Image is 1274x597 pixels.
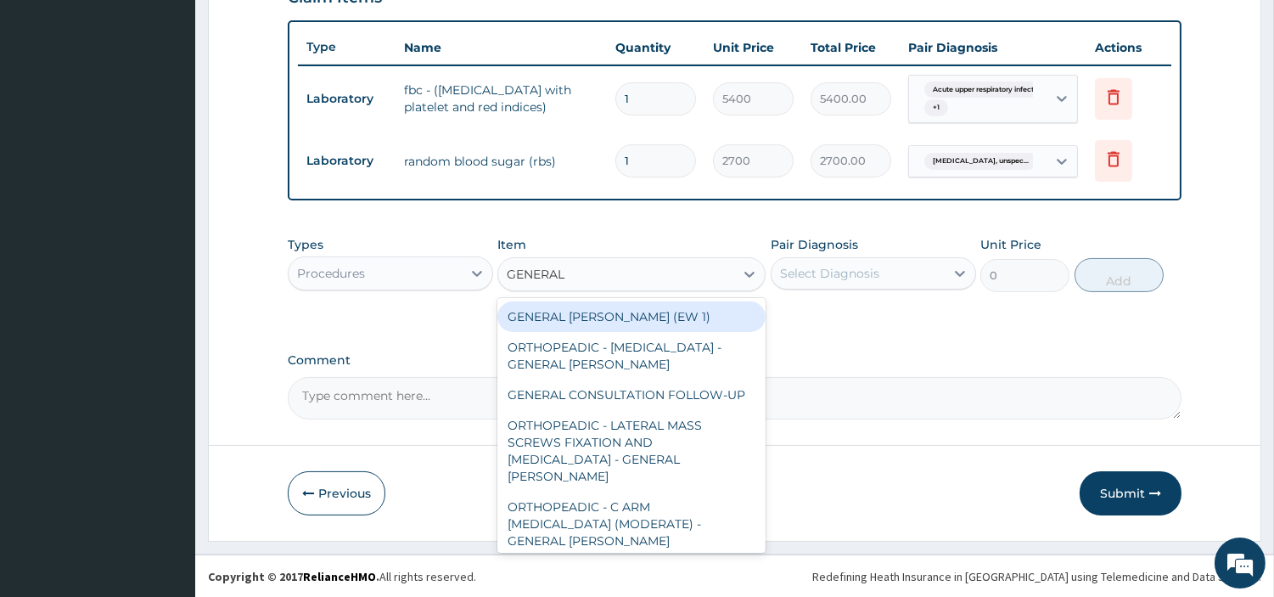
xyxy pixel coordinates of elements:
div: Minimize live chat window [278,8,319,49]
div: Redefining Heath Insurance in [GEOGRAPHIC_DATA] using Telemedicine and Data Science! [812,568,1261,585]
button: Previous [288,471,385,515]
img: d_794563401_company_1708531726252_794563401 [31,85,69,127]
strong: Copyright © 2017 . [208,569,379,584]
th: Name [396,31,607,65]
th: Actions [1086,31,1171,65]
span: + 1 [924,99,948,116]
td: random blood sugar (rbs) [396,144,607,178]
span: We're online! [98,186,234,358]
label: Pair Diagnosis [771,236,858,253]
textarea: Type your message and hit 'Enter' [8,408,323,468]
th: Quantity [607,31,704,65]
th: Pair Diagnosis [900,31,1086,65]
div: Select Diagnosis [780,265,879,282]
th: Type [298,31,396,63]
span: [MEDICAL_DATA], unspec... [924,153,1037,170]
td: Laboratory [298,83,396,115]
div: GENERAL [PERSON_NAME] (EW 1) [497,301,766,332]
button: Submit [1080,471,1181,515]
div: Chat with us now [88,95,285,117]
label: Unit Price [980,236,1041,253]
a: RelianceHMO [303,569,376,584]
label: Comment [288,353,1181,368]
span: Acute upper respiratory infect... [924,82,1047,99]
div: ORTHOPEADIC - LATERAL MASS SCREWS FIXATION AND [MEDICAL_DATA] - GENERAL [PERSON_NAME] [497,410,766,492]
th: Total Price [802,31,900,65]
div: GENERAL CONSULTATION FOLLOW-UP [497,380,766,410]
div: ORTHOPEADIC - [MEDICAL_DATA] - GENERAL [PERSON_NAME] [497,332,766,380]
label: Item [497,236,526,253]
td: fbc - ([MEDICAL_DATA] with platelet and red indices) [396,73,607,124]
div: Procedures [297,265,365,282]
button: Add [1075,258,1164,292]
th: Unit Price [704,31,802,65]
td: Laboratory [298,145,396,177]
div: ORTHOPEADIC - C ARM [MEDICAL_DATA] (MODERATE) - GENERAL [PERSON_NAME] [497,492,766,556]
label: Types [288,238,323,252]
